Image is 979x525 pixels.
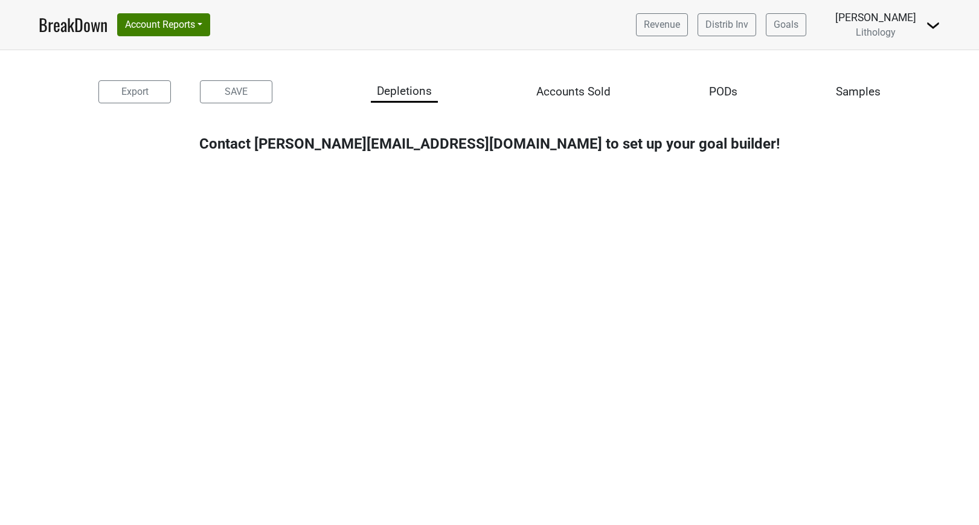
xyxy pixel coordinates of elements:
div: Depletions [371,82,438,103]
img: Dropdown Menu [926,18,940,33]
div: Accounts Sold [536,83,611,101]
div: PODs [709,83,737,101]
a: Distrib Inv [698,13,756,36]
a: Revenue [636,13,688,36]
div: Samples [836,83,881,101]
div: [PERSON_NAME] [835,10,916,25]
button: Export [98,80,171,103]
button: SAVE [200,80,272,103]
button: Account Reports [117,13,210,36]
span: Lithology [856,27,896,38]
a: Goals [766,13,806,36]
a: BreakDown [39,12,108,37]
